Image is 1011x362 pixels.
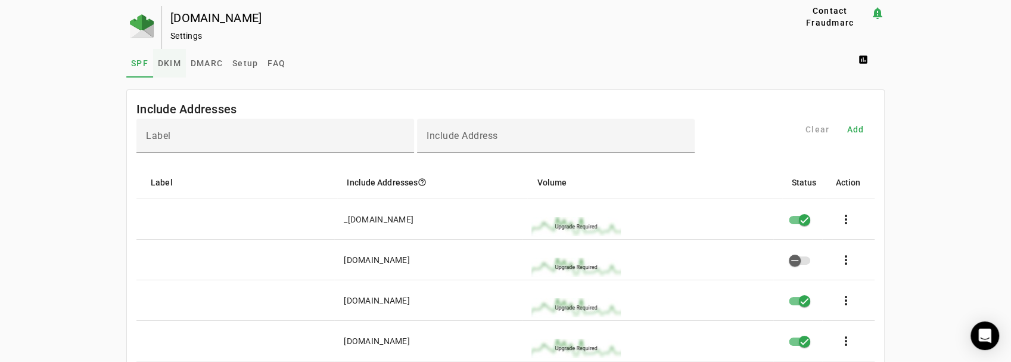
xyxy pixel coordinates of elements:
[836,119,875,140] button: Add
[263,49,290,78] a: FAQ
[146,130,171,141] mat-label: Label
[131,59,148,67] span: SPF
[344,335,409,347] div: [DOMAIN_NAME]
[158,59,181,67] span: DKIM
[970,321,999,350] div: Open Intercom Messenger
[170,12,751,24] div: [DOMAIN_NAME]
[344,254,409,266] div: [DOMAIN_NAME]
[267,59,285,67] span: FAQ
[847,123,864,135] span: Add
[136,100,237,119] mat-card-title: Include Addresses
[337,166,527,199] mat-header-cell: Include Addresses
[531,258,621,277] img: upgrade_sparkline.jpg
[126,49,153,78] a: SPF
[130,14,154,38] img: Fraudmarc Logo
[826,166,875,199] mat-header-cell: Action
[527,166,782,199] mat-header-cell: Volume
[870,6,885,20] mat-icon: notification_important
[136,166,337,199] mat-header-cell: Label
[186,49,228,78] a: DMARC
[344,295,409,307] div: [DOMAIN_NAME]
[228,49,263,78] a: Setup
[782,166,826,199] mat-header-cell: Status
[344,214,413,225] div: _[DOMAIN_NAME]
[794,5,866,29] span: Contact Fraudmarc
[789,6,870,27] button: Contact Fraudmarc
[191,59,223,67] span: DMARC
[232,59,258,67] span: Setup
[531,217,621,236] img: upgrade_sparkline.jpg
[170,30,751,42] div: Settings
[418,178,427,187] i: help_outline
[531,339,621,358] img: upgrade_sparkline.jpg
[427,130,498,141] mat-label: Include Address
[153,49,186,78] a: DKIM
[531,298,621,317] img: upgrade_sparkline.jpg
